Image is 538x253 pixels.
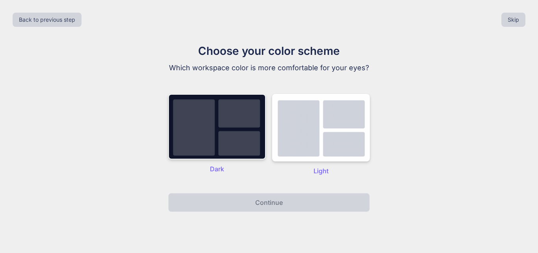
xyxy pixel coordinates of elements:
h1: Choose your color scheme [137,43,401,59]
button: Back to previous step [13,13,82,27]
button: Skip [501,13,525,27]
img: dark [272,94,370,161]
p: Light [272,166,370,176]
p: Which workspace color is more comfortable for your eyes? [137,62,401,73]
button: Continue [168,193,370,212]
p: Dark [168,164,266,174]
p: Continue [255,198,283,207]
img: dark [168,94,266,159]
